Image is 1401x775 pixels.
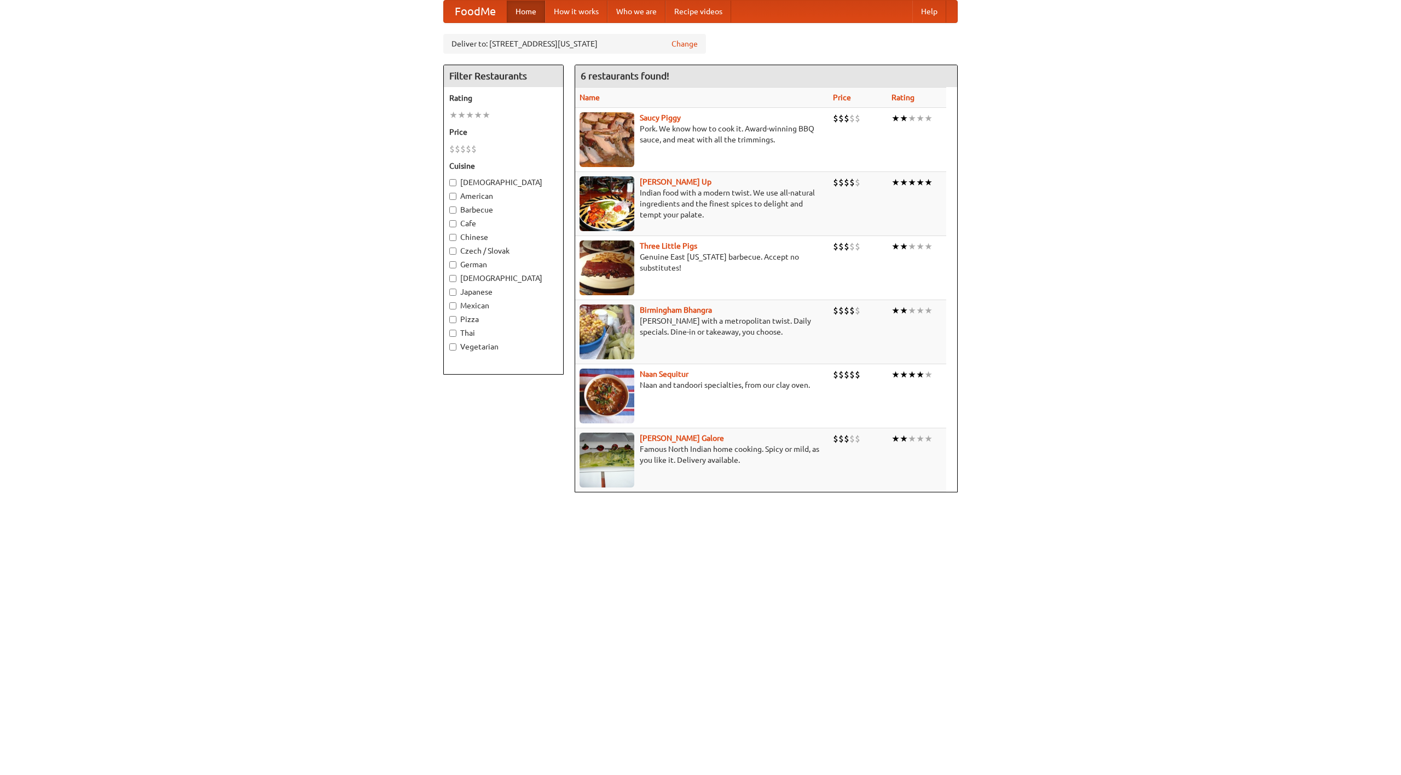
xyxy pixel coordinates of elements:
[449,109,458,121] li: ★
[640,434,724,443] a: [PERSON_NAME] Galore
[449,328,558,338] label: Thai
[838,112,844,124] li: $
[833,240,838,252] li: $
[924,369,933,381] li: ★
[449,177,558,188] label: [DEMOGRAPHIC_DATA]
[891,176,900,188] li: ★
[449,127,558,137] h5: Price
[665,1,731,22] a: Recipe videos
[458,109,466,121] li: ★
[449,218,558,229] label: Cafe
[849,176,855,188] li: $
[916,433,924,445] li: ★
[916,240,924,252] li: ★
[838,240,844,252] li: $
[924,176,933,188] li: ★
[580,176,634,231] img: curryup.jpg
[444,1,507,22] a: FoodMe
[482,109,490,121] li: ★
[900,176,908,188] li: ★
[908,112,916,124] li: ★
[466,143,471,155] li: $
[449,289,456,296] input: Japanese
[449,261,456,268] input: German
[891,433,900,445] li: ★
[849,369,855,381] li: $
[449,191,558,202] label: American
[580,305,634,359] img: bhangra.jpg
[449,234,456,241] input: Chinese
[844,305,849,317] li: $
[844,240,849,252] li: $
[891,305,900,317] li: ★
[900,369,908,381] li: ★
[855,176,860,188] li: $
[908,305,916,317] li: ★
[580,380,824,391] p: Naan and tandoori specialties, from our clay oven.
[844,112,849,124] li: $
[580,315,824,337] p: [PERSON_NAME] with a metropolitan twist. Daily specials. Dine-in or takeaway, you choose.
[908,369,916,381] li: ★
[908,176,916,188] li: ★
[449,314,558,325] label: Pizza
[833,93,851,102] a: Price
[466,109,474,121] li: ★
[580,93,600,102] a: Name
[449,204,558,215] label: Barbecue
[449,302,456,309] input: Mexican
[449,286,558,297] label: Japanese
[849,240,855,252] li: $
[507,1,545,22] a: Home
[640,113,681,122] a: Saucy Piggy
[671,38,698,49] a: Change
[581,71,669,81] ng-pluralize: 6 restaurants found!
[449,160,558,171] h5: Cuisine
[924,433,933,445] li: ★
[449,341,558,352] label: Vegetarian
[607,1,665,22] a: Who we are
[855,369,860,381] li: $
[855,112,860,124] li: $
[471,143,477,155] li: $
[912,1,946,22] a: Help
[640,177,711,186] a: [PERSON_NAME] Up
[444,65,563,87] h4: Filter Restaurants
[924,240,933,252] li: ★
[838,369,844,381] li: $
[449,275,456,282] input: [DEMOGRAPHIC_DATA]
[449,316,456,323] input: Pizza
[838,433,844,445] li: $
[924,112,933,124] li: ★
[449,143,455,155] li: $
[908,240,916,252] li: ★
[449,232,558,243] label: Chinese
[580,112,634,167] img: saucy.jpg
[916,305,924,317] li: ★
[449,259,558,270] label: German
[640,242,697,250] b: Three Little Pigs
[580,369,634,423] img: naansequitur.jpg
[855,240,860,252] li: $
[640,306,712,314] a: Birmingham Bhangra
[449,245,558,256] label: Czech / Slovak
[580,123,824,145] p: Pork. We know how to cook it. Award-winning BBQ sauce, and meat with all the trimmings.
[916,112,924,124] li: ★
[908,433,916,445] li: ★
[844,369,849,381] li: $
[900,305,908,317] li: ★
[844,176,849,188] li: $
[891,369,900,381] li: ★
[891,93,914,102] a: Rating
[443,34,706,54] div: Deliver to: [STREET_ADDRESS][US_STATE]
[891,240,900,252] li: ★
[580,444,824,466] p: Famous North Indian home cooking. Spicy or mild, as you like it. Delivery available.
[580,433,634,487] img: currygalore.jpg
[849,433,855,445] li: $
[545,1,607,22] a: How it works
[455,143,460,155] li: $
[833,305,838,317] li: $
[449,179,456,186] input: [DEMOGRAPHIC_DATA]
[849,305,855,317] li: $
